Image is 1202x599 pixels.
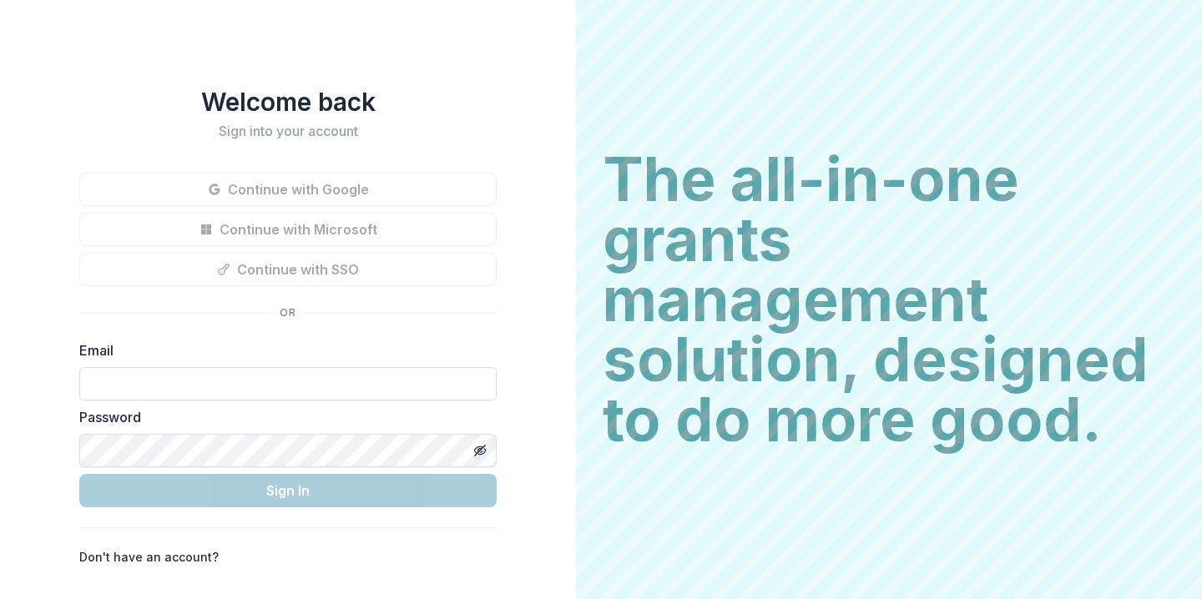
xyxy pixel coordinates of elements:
[79,253,497,286] button: Continue with SSO
[79,548,219,566] p: Don't have an account?
[79,123,497,139] h2: Sign into your account
[79,340,487,360] label: Email
[79,213,497,246] button: Continue with Microsoft
[467,437,493,464] button: Toggle password visibility
[79,173,497,206] button: Continue with Google
[79,474,497,507] button: Sign In
[79,87,497,117] h1: Welcome back
[79,407,487,427] label: Password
